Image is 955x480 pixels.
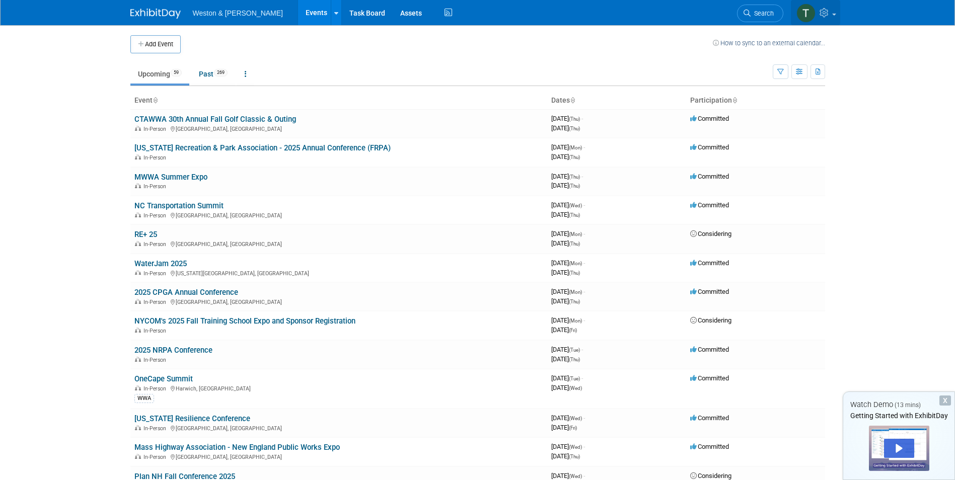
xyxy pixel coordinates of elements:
[939,395,951,406] div: Dismiss
[569,416,582,421] span: (Wed)
[581,374,583,382] span: -
[569,261,582,266] span: (Mon)
[551,269,580,276] span: [DATE]
[130,9,181,19] img: ExhibitDay
[690,288,729,295] span: Committed
[134,316,355,326] a: NYCOM's 2025 Fall Training School Expo and Sponsor Registration
[551,239,580,247] span: [DATE]
[569,270,580,276] span: (Thu)
[551,424,577,431] span: [DATE]
[134,259,187,268] a: WaterJam 2025
[134,288,238,297] a: 2025 CPGA Annual Conference
[843,399,954,410] div: Watch Demo
[134,230,157,239] a: RE+ 25
[551,182,580,189] span: [DATE]
[569,444,582,450] span: (Wed)
[690,316,731,324] span: Considering
[130,92,547,109] th: Event
[569,376,580,381] span: (Tue)
[551,443,585,450] span: [DATE]
[895,402,921,409] span: (13 mins)
[134,394,154,403] div: WWA
[130,35,181,53] button: Add Event
[583,288,585,295] span: -
[135,425,141,430] img: In-Person Event
[570,96,575,104] a: Sort by Start Date
[143,328,169,334] span: In-Person
[551,472,585,479] span: [DATE]
[569,425,577,431] span: (Fri)
[690,374,729,382] span: Committed
[551,115,583,122] span: [DATE]
[569,116,580,122] span: (Thu)
[569,183,580,189] span: (Thu)
[143,126,169,132] span: In-Person
[171,69,182,76] span: 59
[569,241,580,247] span: (Thu)
[547,92,686,109] th: Dates
[583,230,585,237] span: -
[884,439,914,458] div: Play
[134,201,224,210] a: NC Transportation Summit
[551,355,580,363] span: [DATE]
[135,183,141,188] img: In-Person Event
[569,212,580,218] span: (Thu)
[583,201,585,209] span: -
[143,454,169,460] span: In-Person
[583,443,585,450] span: -
[143,241,169,248] span: In-Person
[135,299,141,304] img: In-Person Event
[143,154,169,161] span: In-Person
[134,424,543,432] div: [GEOGRAPHIC_DATA], [GEOGRAPHIC_DATA]
[143,299,169,305] span: In-Person
[690,143,729,151] span: Committed
[737,5,783,22] a: Search
[569,299,580,304] span: (Thu)
[214,69,228,76] span: 269
[551,384,582,391] span: [DATE]
[843,411,954,421] div: Getting Started with ExhibitDay
[191,64,235,84] a: Past269
[551,326,577,334] span: [DATE]
[581,346,583,353] span: -
[569,231,582,237] span: (Mon)
[135,212,141,217] img: In-Person Event
[135,126,141,131] img: In-Person Event
[690,443,729,450] span: Committed
[551,124,580,132] span: [DATE]
[583,472,585,479] span: -
[551,211,580,218] span: [DATE]
[690,173,729,180] span: Committed
[796,4,816,23] img: Tiffanie Knobloch
[732,96,737,104] a: Sort by Participation Type
[130,64,189,84] a: Upcoming59
[551,153,580,161] span: [DATE]
[690,346,729,353] span: Committed
[134,269,543,277] div: [US_STATE][GEOGRAPHIC_DATA], [GEOGRAPHIC_DATA]
[135,385,141,390] img: In-Person Event
[569,154,580,160] span: (Thu)
[134,143,391,152] a: [US_STATE] Recreation & Park Association - 2025 Annual Conference (FRPA)
[581,173,583,180] span: -
[135,454,141,459] img: In-Person Event
[551,297,580,305] span: [DATE]
[134,239,543,248] div: [GEOGRAPHIC_DATA], [GEOGRAPHIC_DATA]
[583,259,585,267] span: -
[690,201,729,209] span: Committed
[569,385,582,391] span: (Wed)
[569,145,582,150] span: (Mon)
[143,425,169,432] span: In-Person
[569,203,582,208] span: (Wed)
[551,346,583,353] span: [DATE]
[135,154,141,159] img: In-Person Event
[134,452,543,460] div: [GEOGRAPHIC_DATA], [GEOGRAPHIC_DATA]
[193,9,283,17] span: Weston & [PERSON_NAME]
[690,472,731,479] span: Considering
[551,201,585,209] span: [DATE]
[583,143,585,151] span: -
[551,414,585,422] span: [DATE]
[569,473,582,479] span: (Wed)
[143,183,169,190] span: In-Person
[551,288,585,295] span: [DATE]
[690,414,729,422] span: Committed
